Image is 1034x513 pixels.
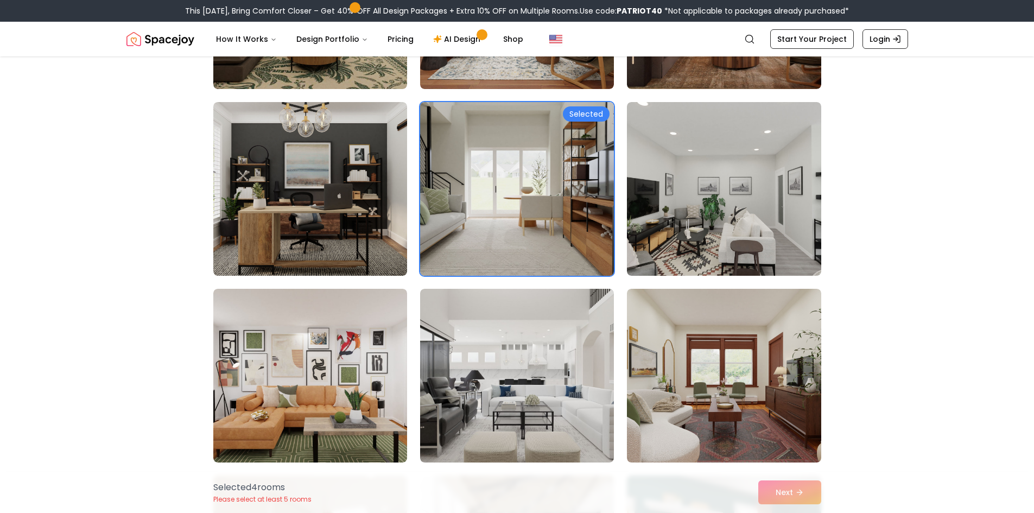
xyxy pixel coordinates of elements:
a: Start Your Project [770,29,854,49]
a: AI Design [424,28,492,50]
p: Selected 4 room s [213,481,312,494]
img: Room room-46 [213,289,407,463]
nav: Global [126,22,908,56]
b: PATRIOT40 [617,5,662,16]
img: Spacejoy Logo [126,28,194,50]
div: This [DATE], Bring Comfort Closer – Get 40% OFF All Design Packages + Extra 10% OFF on Multiple R... [185,5,849,16]
div: Selected [563,106,610,122]
button: How It Works [207,28,286,50]
a: Login [862,29,908,49]
img: Room room-43 [213,102,407,276]
img: United States [549,33,562,46]
a: Spacejoy [126,28,194,50]
a: Shop [494,28,532,50]
img: Room room-47 [420,289,614,463]
img: Room room-45 [627,102,821,276]
img: Room room-48 [627,289,821,463]
p: Please select at least 5 rooms [213,495,312,504]
nav: Main [207,28,532,50]
span: *Not applicable to packages already purchased* [662,5,849,16]
a: Pricing [379,28,422,50]
img: Room room-44 [415,98,619,280]
button: Design Portfolio [288,28,377,50]
span: Use code: [580,5,662,16]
